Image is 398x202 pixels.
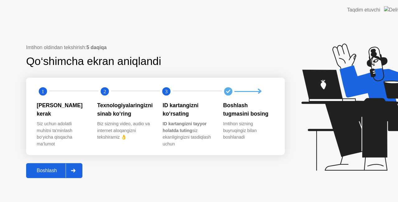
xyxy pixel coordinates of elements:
div: Siz uchun adolatli muhitni ta'minlash bo‘yicha qisqacha ma’lumot [37,121,87,147]
b: ID kartangizni tayyor holatda tuting [163,121,207,133]
div: siz ekanligingizni tasdiqlash uchun [163,121,213,147]
div: Biz sizning video, audio va internet aloqangizni tekshiramiz 👌 [97,121,153,141]
div: Imtihon oldindan tekshirish: [26,44,285,51]
button: Boshlash [26,163,82,178]
div: Qo‘shimcha ekran aniqlandi [26,53,245,70]
div: Imtihon sizning buyruqingiz bilan boshlanadi [223,121,274,141]
div: Boshlash [28,168,66,173]
div: [PERSON_NAME] kerak [37,101,87,118]
text: 2 [103,89,106,94]
b: 5 daqiqa [86,45,107,50]
div: Taqdim etuvchi [347,6,380,14]
div: ID kartangizni ko‘rsating [163,101,213,118]
div: Texnologiyalaringizni sinab ko‘ring [97,101,153,118]
text: 3 [165,89,168,94]
div: Boshlash tugmasini bosing [223,101,274,118]
text: 1 [42,89,44,94]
